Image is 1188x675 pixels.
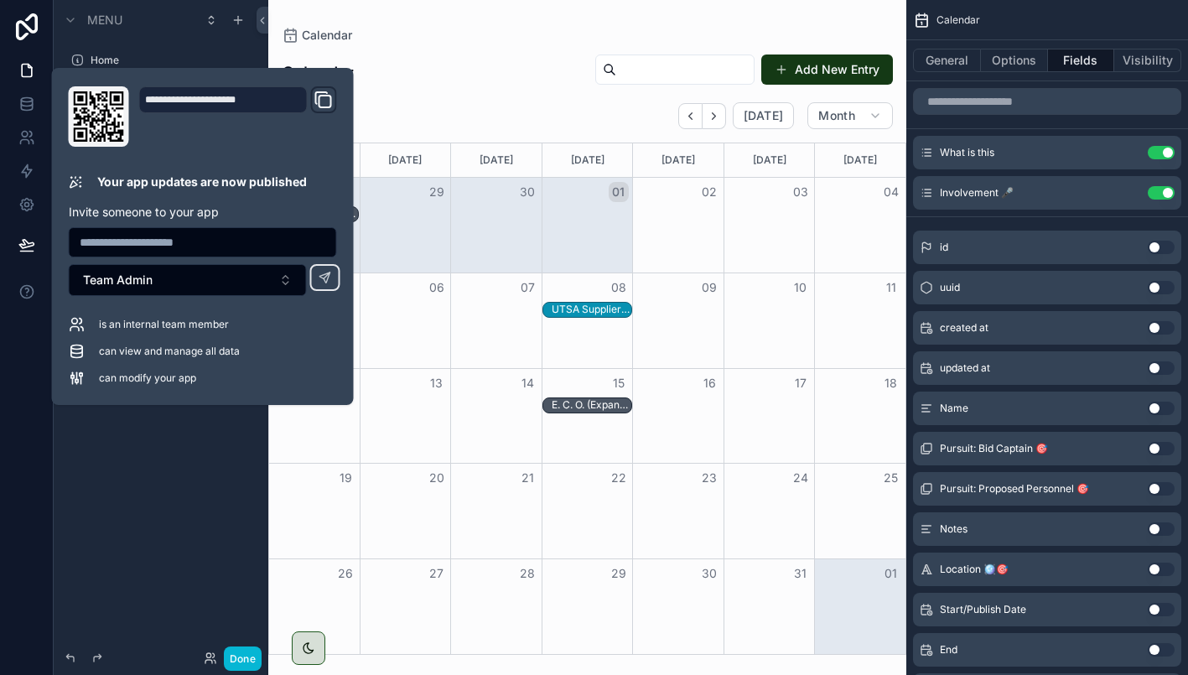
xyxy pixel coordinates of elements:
button: Select Button [69,264,307,296]
span: is an internal team member [99,318,229,331]
h1: Calendar [282,61,354,85]
span: Start/Publish Date [940,603,1026,616]
button: Options [981,49,1048,72]
button: Back [678,103,703,129]
button: 31 [791,563,811,584]
div: [DATE] [817,143,903,177]
span: can view and manage all data [99,345,240,358]
div: [DATE] [545,143,630,177]
button: Month [807,102,893,129]
span: End [940,643,957,657]
button: 30 [517,182,537,202]
span: Pursuit: Proposed Personnel 🎯 [940,482,1089,496]
div: Domain and Custom Link [139,86,337,147]
button: 24 [791,468,811,488]
button: 13 [427,373,447,393]
span: Calendar [936,13,980,27]
div: UTSA Supplier Vendor Networking Breakfast [552,302,630,317]
button: Add New Entry [761,55,893,85]
button: 01 [881,563,901,584]
button: Next [703,103,726,129]
button: 26 [335,563,355,584]
button: 29 [609,563,629,584]
button: General [913,49,981,72]
button: 16 [699,373,719,393]
span: Pursuit: Bid Captain 🎯 [940,442,1048,455]
span: What is this [940,146,994,159]
div: [DATE] [454,143,539,177]
button: [DATE] [733,102,794,129]
button: 06 [427,278,447,298]
button: 01 [609,182,629,202]
a: Calendar [282,27,352,44]
div: [DATE] [727,143,812,177]
span: [DATE] [744,108,783,123]
button: 03 [791,182,811,202]
button: 18 [881,373,901,393]
span: Calendar [302,27,352,44]
button: 28 [517,563,537,584]
div: UTSA Supplier Vendor Networking Breakfast [552,303,630,316]
span: Location 🪩🎯 [940,563,1009,576]
button: Fields [1048,49,1115,72]
button: 20 [427,468,447,488]
span: Name [940,402,968,415]
span: Notes [940,522,968,536]
button: Visibility [1114,49,1181,72]
div: [DATE] [636,143,721,177]
span: Menu [87,12,122,29]
div: E. C. O. (Expansion/Collaboration/Opportunity) Summit & Expo [552,397,630,413]
label: Home [91,54,255,67]
button: 04 [881,182,901,202]
button: 10 [791,278,811,298]
span: can modify your app [99,371,196,385]
span: created at [940,321,988,335]
button: 17 [791,373,811,393]
div: Month View [268,143,906,655]
button: 02 [699,182,719,202]
div: E. C. O. (Expansion/Collaboration/Opportunity) Summit & Expo [552,398,630,412]
button: 11 [881,278,901,298]
button: 27 [427,563,447,584]
button: 07 [517,278,537,298]
button: 14 [517,373,537,393]
button: 23 [699,468,719,488]
p: Your app updates are now published [97,174,307,190]
span: updated at [940,361,990,375]
span: uuid [940,281,960,294]
button: 29 [427,182,447,202]
button: 08 [609,278,629,298]
span: Month [818,108,855,123]
button: 25 [881,468,901,488]
button: 19 [335,468,355,488]
span: id [940,241,948,254]
button: 15 [609,373,629,393]
button: Done [224,646,262,671]
span: Team Admin [83,272,153,288]
button: 21 [517,468,537,488]
button: 22 [609,468,629,488]
div: [DATE] [363,143,449,177]
button: 09 [699,278,719,298]
button: 30 [699,563,719,584]
span: Involvement 🎤 [940,186,1014,200]
p: Invite someone to your app [69,204,337,221]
